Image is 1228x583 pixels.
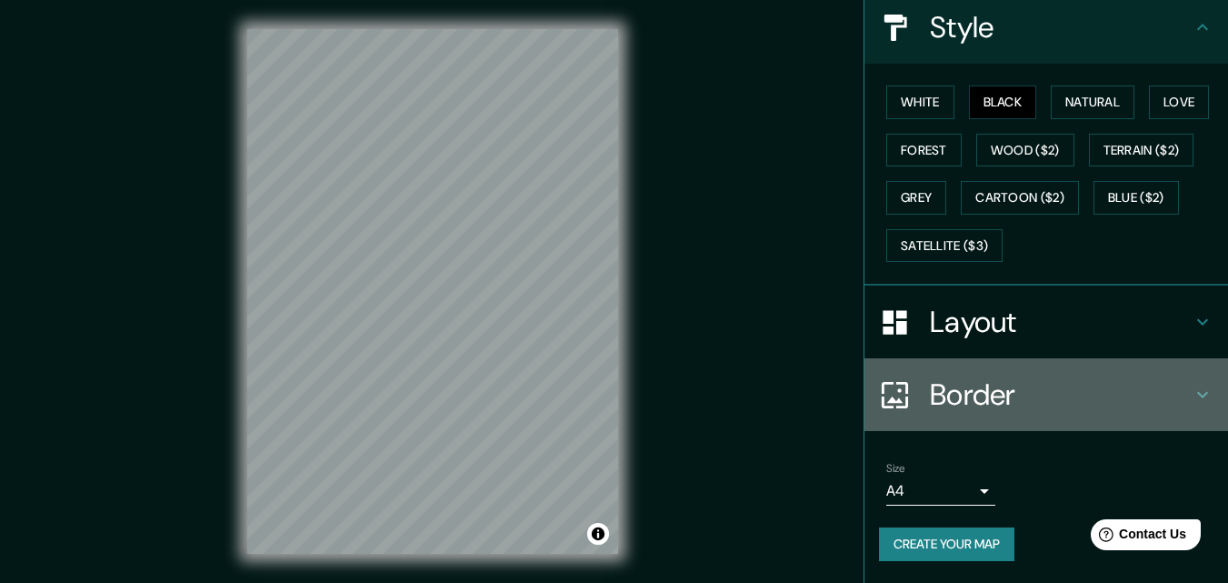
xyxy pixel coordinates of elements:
[930,377,1192,413] h4: Border
[886,461,905,477] label: Size
[969,85,1037,119] button: Black
[1093,181,1179,215] button: Blue ($2)
[1066,512,1208,563] iframe: Help widget launcher
[886,85,954,119] button: White
[587,523,609,545] button: Toggle attribution
[930,304,1192,340] h4: Layout
[886,181,946,215] button: Grey
[930,9,1192,45] h4: Style
[247,29,618,554] canvas: Map
[886,477,995,506] div: A4
[864,358,1228,431] div: Border
[879,528,1014,561] button: Create your map
[976,134,1074,167] button: Wood ($2)
[1089,134,1194,167] button: Terrain ($2)
[886,229,1003,263] button: Satellite ($3)
[886,134,962,167] button: Forest
[961,181,1079,215] button: Cartoon ($2)
[1149,85,1209,119] button: Love
[864,286,1228,358] div: Layout
[1051,85,1134,119] button: Natural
